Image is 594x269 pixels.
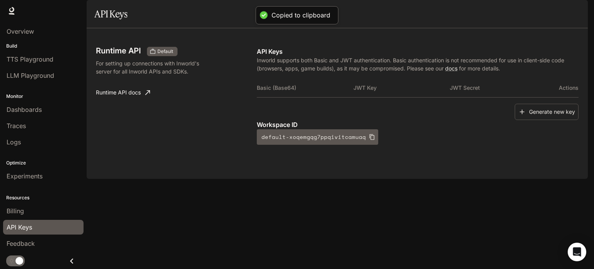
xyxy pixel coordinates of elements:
span: Default [154,48,176,55]
p: Inworld supports both Basic and JWT authentication. Basic authentication is not recommended for u... [257,56,579,72]
th: JWT Key [353,79,450,97]
div: Open Intercom Messenger [568,243,586,261]
h3: Runtime API [96,47,141,55]
div: These keys will apply to your current workspace only [147,47,178,56]
p: Workspace ID [257,120,579,129]
p: API Keys [257,47,579,56]
a: docs [445,65,457,72]
p: For setting up connections with Inworld's server for all Inworld APIs and SDKs. [96,59,212,75]
th: Basic (Base64) [257,79,353,97]
button: Generate new key [515,104,579,120]
th: Actions [546,79,579,97]
button: default-xoqemgqg7ppqivitcamuaq [257,129,378,145]
th: JWT Secret [450,79,546,97]
div: Copied to clipboard [271,11,330,19]
a: Runtime API docs [93,85,153,100]
h1: API Keys [94,6,127,22]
